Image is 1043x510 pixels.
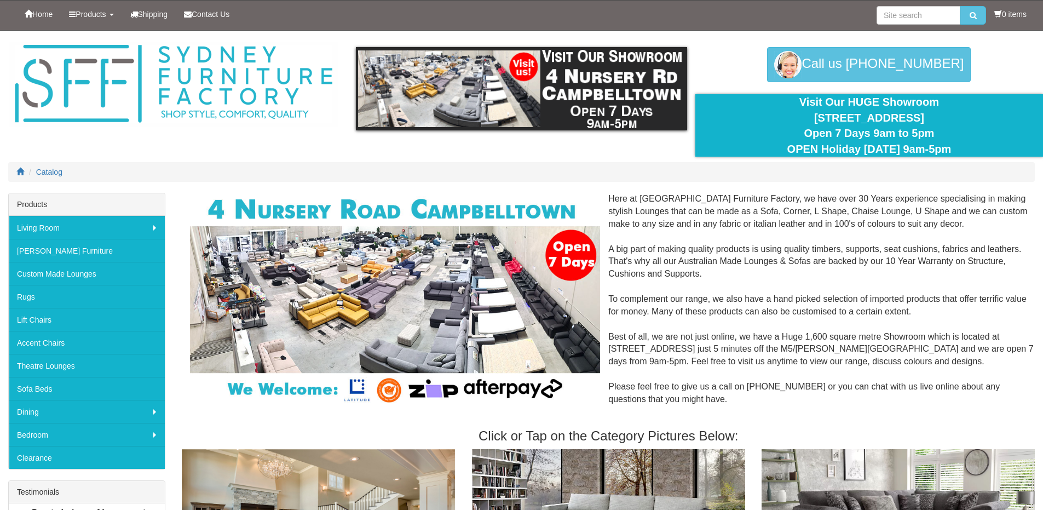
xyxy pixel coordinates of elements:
img: Corner Modular Lounges [190,193,600,406]
h3: Click or Tap on the Category Pictures Below: [182,429,1035,443]
span: Home [32,10,53,19]
a: [PERSON_NAME] Furniture [9,239,165,262]
a: Lift Chairs [9,308,165,331]
div: Here at [GEOGRAPHIC_DATA] Furniture Factory, we have over 30 Years experience specialising in mak... [182,193,1035,418]
a: Living Room [9,216,165,239]
a: Home [16,1,61,28]
a: Clearance [9,446,165,469]
a: Rugs [9,285,165,308]
a: Sofa Beds [9,377,165,400]
div: Testimonials [9,481,165,503]
a: Contact Us [176,1,238,28]
li: 0 items [994,9,1027,20]
a: Shipping [122,1,176,28]
img: Sydney Furniture Factory [9,42,338,127]
a: Custom Made Lounges [9,262,165,285]
div: Products [9,193,165,216]
span: Contact Us [192,10,229,19]
div: Visit Our HUGE Showroom [STREET_ADDRESS] Open 7 Days 9am to 5pm OPEN Holiday [DATE] 9am-5pm [704,94,1035,157]
a: Bedroom [9,423,165,446]
a: Accent Chairs [9,331,165,354]
a: Catalog [36,168,62,176]
img: showroom.gif [356,47,687,130]
span: Shipping [138,10,168,19]
input: Site search [877,6,960,25]
a: Products [61,1,122,28]
a: Dining [9,400,165,423]
a: Theatre Lounges [9,354,165,377]
span: Products [76,10,106,19]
